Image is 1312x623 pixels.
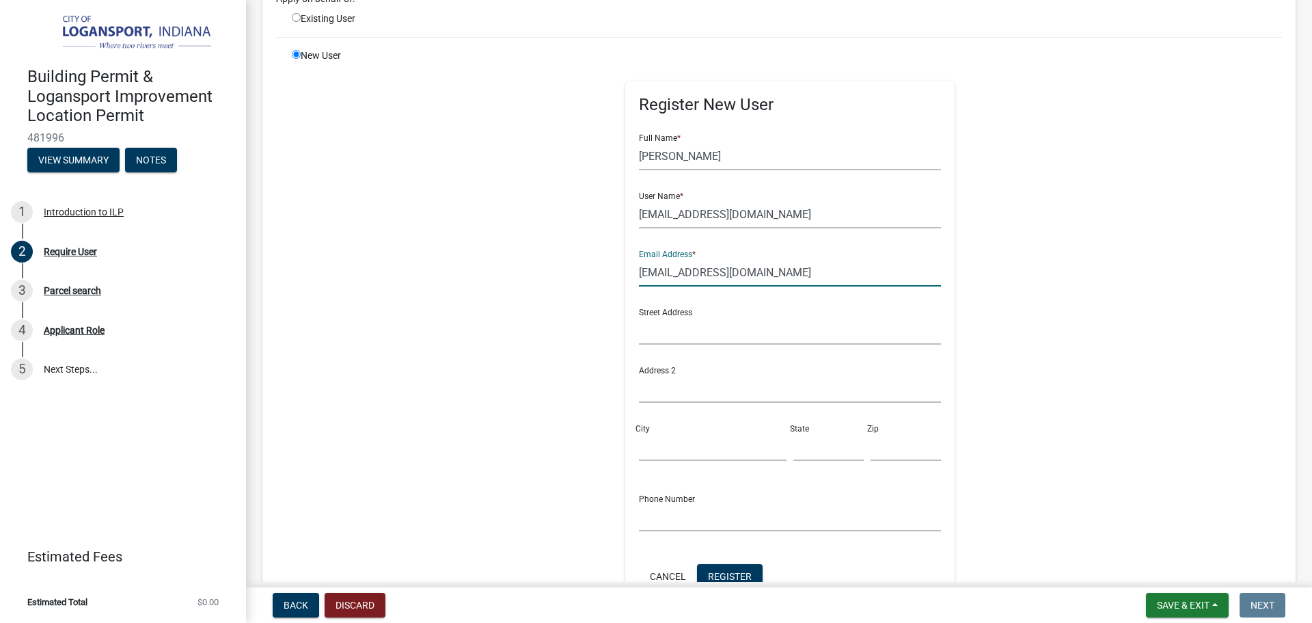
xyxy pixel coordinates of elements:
button: Notes [125,148,177,172]
div: 5 [11,358,33,380]
button: Register [697,564,763,589]
wm-modal-confirm: Notes [125,155,177,166]
button: Cancel [639,564,697,589]
button: Next [1240,593,1285,618]
span: Estimated Total [27,598,87,607]
div: 1 [11,201,33,223]
span: 481996 [27,131,219,144]
div: Existing User [282,12,450,26]
img: City of Logansport, Indiana [27,14,224,53]
div: 3 [11,280,33,302]
button: Save & Exit [1146,593,1229,618]
span: Next [1250,600,1274,611]
button: View Summary [27,148,120,172]
h4: Building Permit & Logansport Improvement Location Permit [27,67,235,126]
button: Back [273,593,319,618]
div: 4 [11,319,33,341]
span: $0.00 [197,598,219,607]
wm-modal-confirm: Summary [27,155,120,166]
span: Save & Exit [1157,600,1209,611]
a: Estimated Fees [11,543,224,570]
div: Introduction to ILP [44,207,124,217]
span: Register [708,570,752,581]
h5: Register New User [639,95,942,115]
div: 2 [11,241,33,263]
button: Discard [325,593,385,618]
div: Parcel search [44,286,101,295]
div: Applicant Role [44,326,105,335]
span: Back [284,600,308,611]
div: Require User [44,247,97,256]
